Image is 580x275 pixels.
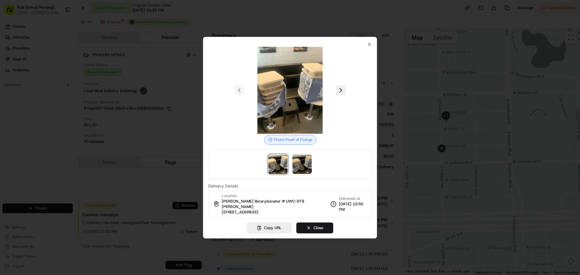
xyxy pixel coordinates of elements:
div: Start new chat [21,58,99,64]
button: Close [296,222,333,233]
img: photo_proof_of_pickup image [246,47,333,134]
span: API Documentation [57,88,97,94]
span: [STREET_ADDRESS] [222,209,258,215]
a: Powered byPylon [43,102,73,107]
img: photo_proof_of_pickup image [268,155,288,174]
span: Pylon [60,102,73,107]
span: Delivered at [339,196,367,201]
label: Delivery Details [208,184,372,188]
button: Copy URL [247,222,292,233]
div: Photo Proof of Pickup [264,135,316,145]
img: Nash [6,6,18,18]
div: 📗 [6,88,11,93]
input: Clear [16,39,100,45]
img: photo_proof_of_delivery image [292,155,312,174]
button: Start new chat [103,59,110,67]
p: Welcome 👋 [6,24,110,34]
span: Knowledge Base [12,88,46,94]
div: 💻 [51,88,56,93]
span: [DATE] 12:50 PM [339,201,367,212]
span: [PERSON_NAME] library/ezcater # UWC-9T8 [PERSON_NAME] [222,199,329,209]
a: 📗Knowledge Base [4,85,49,96]
div: We're available if you need us! [21,64,76,69]
img: 1736555255976-a54dd68f-1ca7-489b-9aae-adbdc363a1c4 [6,58,17,69]
span: Location [222,193,237,199]
a: 💻API Documentation [49,85,99,96]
